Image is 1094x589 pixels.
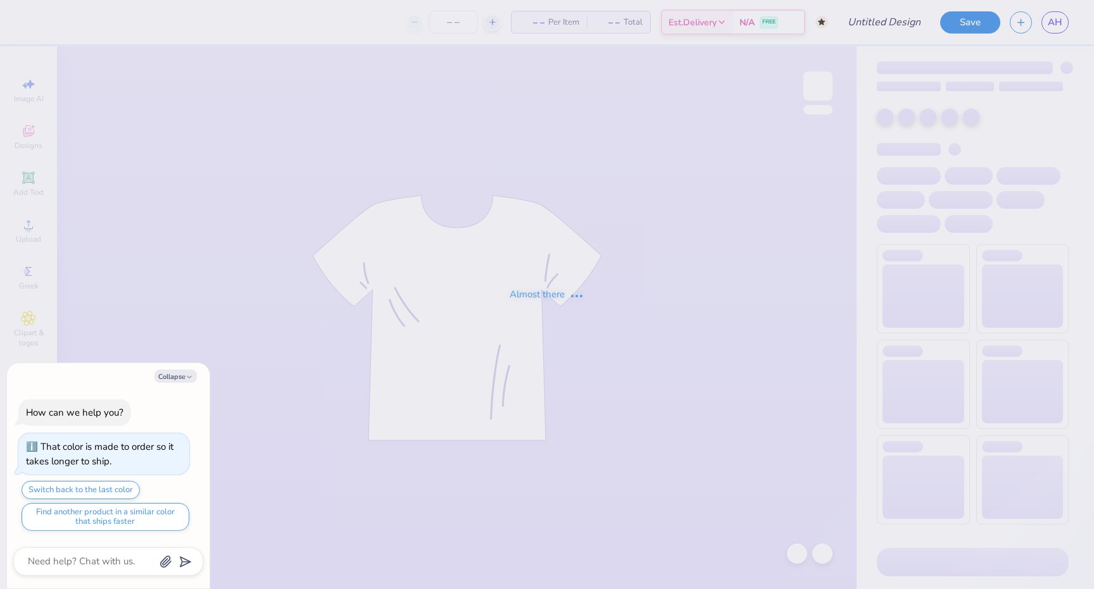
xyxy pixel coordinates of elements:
[22,503,189,531] button: Find another product in a similar color that ships faster
[26,440,173,468] div: That color is made to order so it takes longer to ship.
[22,481,140,499] button: Switch back to the last color
[26,406,123,419] div: How can we help you?
[510,287,584,302] div: Almost there
[154,369,197,383] button: Collapse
